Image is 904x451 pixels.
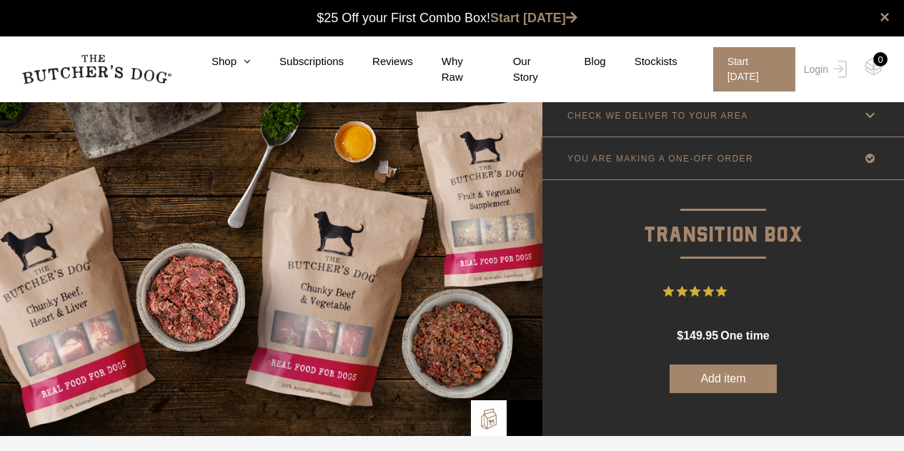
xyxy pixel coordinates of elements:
[699,47,800,91] a: Start [DATE]
[880,9,890,26] a: close
[542,137,904,179] a: YOU ARE MAKING A ONE-OFF ORDER
[567,111,748,121] p: CHECK WE DELIVER TO YOUR AREA
[542,180,904,252] p: Transition Box
[663,281,783,302] button: Rated 5 out of 5 stars from 9 reviews. Jump to reviews.
[478,408,500,430] img: TBD_Build-A-Box.png
[865,57,883,76] img: TBD_Cart-Empty.png
[542,94,904,137] a: CHECK WE DELIVER TO YOUR AREA
[344,54,413,70] a: Reviews
[556,54,606,70] a: Blog
[606,54,677,70] a: Stockists
[713,47,795,91] span: Start [DATE]
[485,54,556,86] a: Our Story
[413,54,485,86] a: Why Raw
[183,54,251,70] a: Shop
[251,54,344,70] a: Subscriptions
[514,407,535,429] img: TBD_Category_Icons-1.png
[670,365,777,393] button: Add item
[567,154,753,164] p: YOU ARE MAKING A ONE-OFF ORDER
[677,329,683,342] span: $
[720,329,769,342] span: one time
[490,11,577,25] a: Start [DATE]
[800,47,847,91] a: Login
[732,281,783,302] span: 9 Reviews
[873,52,888,66] div: 0
[683,329,718,342] span: 149.95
